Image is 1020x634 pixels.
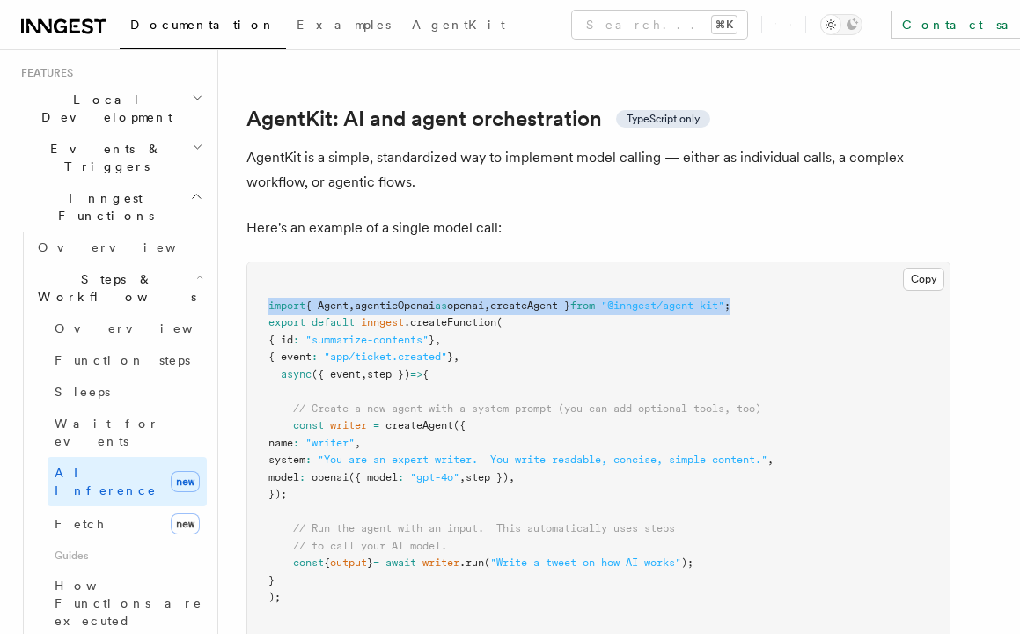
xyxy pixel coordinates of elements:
[48,457,207,506] a: AI Inferencenew
[447,350,453,363] span: }
[297,18,391,32] span: Examples
[484,557,490,569] span: (
[299,471,305,483] span: :
[14,91,192,126] span: Local Development
[268,488,287,500] span: });
[422,557,459,569] span: writer
[14,182,207,232] button: Inngest Functions
[268,350,312,363] span: { event
[48,506,207,542] a: Fetchnew
[268,471,299,483] span: model
[349,471,398,483] span: ({ model
[286,5,401,48] a: Examples
[349,299,355,312] span: ,
[268,334,293,346] span: { id
[281,368,312,380] span: async
[55,579,202,628] span: How Functions are executed
[171,471,200,492] span: new
[324,350,447,363] span: "app/ticket.created"
[14,66,73,80] span: Features
[435,334,441,346] span: ,
[820,14,862,35] button: Toggle dark mode
[55,417,159,448] span: Wait for events
[293,402,761,415] span: // Create a new agent with a system prompt (you can add optional tools, too)
[385,419,453,431] span: createAgent
[268,299,305,312] span: import
[724,299,730,312] span: ;
[130,18,275,32] span: Documentation
[453,419,466,431] span: ({
[305,299,349,312] span: { Agent
[48,344,207,376] a: Function steps
[305,437,355,449] span: "writer"
[410,368,422,380] span: =>
[293,540,447,552] span: // to call your AI model.
[120,5,286,49] a: Documentation
[361,368,367,380] span: ,
[55,385,110,399] span: Sleeps
[373,419,379,431] span: =
[268,453,305,466] span: system
[312,471,349,483] span: openai
[31,232,207,263] a: Overview
[361,316,404,328] span: inngest
[404,316,496,328] span: .createFunction
[48,313,207,344] a: Overview
[398,471,404,483] span: :
[373,557,379,569] span: =
[14,133,207,182] button: Events & Triggers
[496,316,503,328] span: (
[14,140,192,175] span: Events & Triggers
[55,517,106,531] span: Fetch
[48,542,207,570] span: Guides
[422,368,429,380] span: {
[330,557,367,569] span: output
[55,321,236,335] span: Overview
[490,299,570,312] span: createAgent }
[14,84,207,133] button: Local Development
[324,557,330,569] span: {
[385,557,416,569] span: await
[55,353,190,367] span: Function steps
[246,107,710,131] a: AgentKit: AI and agent orchestrationTypeScript only
[48,376,207,408] a: Sleeps
[31,263,207,313] button: Steps & Workflows
[601,299,724,312] span: "@inngest/agent-kit"
[903,268,944,291] button: Copy
[401,5,516,48] a: AgentKit
[453,350,459,363] span: ,
[293,522,675,534] span: // Run the agent with an input. This automatically uses steps
[627,112,700,126] span: TypeScript only
[38,240,219,254] span: Overview
[490,557,681,569] span: "Write a tweet on how AI works"
[330,419,367,431] span: writer
[55,466,157,498] span: AI Inference
[268,437,293,449] span: name
[293,334,299,346] span: :
[410,471,459,483] span: "gpt-4o"
[171,513,200,534] span: new
[767,453,774,466] span: ,
[31,270,196,306] span: Steps & Workflows
[459,557,484,569] span: .run
[484,299,490,312] span: ,
[570,299,595,312] span: from
[447,299,484,312] span: openai
[572,11,747,39] button: Search...⌘K
[293,437,299,449] span: :
[268,316,305,328] span: export
[429,334,435,346] span: }
[312,350,318,363] span: :
[268,591,281,603] span: );
[305,453,312,466] span: :
[312,316,355,328] span: default
[48,408,207,457] a: Wait for events
[459,471,466,483] span: ,
[509,471,515,483] span: ,
[14,189,190,225] span: Inngest Functions
[367,368,410,380] span: step })
[355,437,361,449] span: ,
[293,557,324,569] span: const
[318,453,767,466] span: "You are an expert writer. You write readable, concise, simple content."
[412,18,505,32] span: AgentKit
